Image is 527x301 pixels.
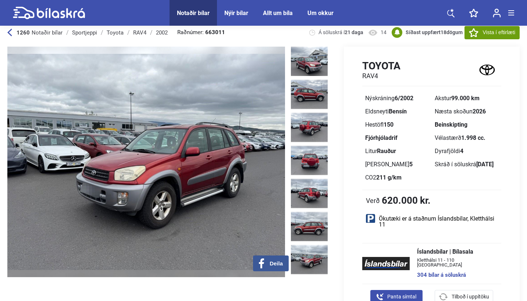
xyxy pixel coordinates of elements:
[253,255,289,271] button: Deila
[365,109,429,115] div: Eldsneyti
[362,60,400,72] h1: Toyota
[461,134,485,141] b: 1.998 cc.
[365,175,429,181] div: CO2
[417,258,494,267] span: Kletthálsi 11 - 110 [GEOGRAPHIC_DATA]
[395,95,413,102] b: 6/2002
[291,212,328,241] img: 1756474858_2737605679845690614_28774831473125125.jpg
[417,249,494,255] span: Íslandsbílar | Bílasala
[417,272,494,278] a: 304 bílar á söluskrá
[156,30,168,36] div: 2002
[406,29,463,35] b: Síðast uppfært dögum
[133,30,146,36] div: RAV4
[493,8,501,18] img: user-login.svg
[365,162,429,167] div: [PERSON_NAME]
[435,135,498,141] div: Vélastærð
[365,95,429,101] div: Nýskráning
[362,72,400,80] h2: RAV4
[365,134,398,141] b: Fjórhjóladrif
[205,30,225,35] b: 663011
[473,108,486,115] b: 2026
[379,216,498,228] span: Ökutæki er á staðnum Íslandsbílar, Kletthálsi 11
[435,162,498,167] div: Skráð í söluskrá
[435,109,498,115] div: Næsta skoðun
[291,80,328,109] img: 1756474855_6103543570549773494_28774828200153470.jpg
[307,10,334,17] a: Um okkur
[107,30,124,36] div: Toyota
[451,95,480,102] b: 99.000 km
[365,122,429,128] div: Hestöfl
[382,196,431,205] b: 620.000 kr.
[270,260,283,267] span: Deila
[17,29,30,36] b: 1260
[483,29,515,36] span: Vista í eftirlæti
[476,161,494,168] b: [DATE]
[389,108,407,115] b: Bensín
[263,10,293,17] a: Allt um bíla
[177,10,210,17] a: Notaðir bílar
[464,26,520,39] button: Vista í eftirlæti
[387,293,416,301] span: Panta símtal
[291,47,328,76] img: 1756474852_3891931303055030235_28774825151828228.jpg
[224,10,248,17] a: Nýir bílar
[376,174,402,181] b: 211 g/km
[318,29,363,36] span: Á söluskrá í
[291,179,328,208] img: 1756474858_4194922190641630292_28774830839291471.jpg
[435,95,498,101] div: Akstur
[177,30,225,35] span: Raðnúmer:
[473,59,501,80] img: logo Toyota RAV4
[381,29,387,36] span: 14
[377,148,396,155] b: Rauður
[460,148,463,155] b: 4
[441,29,446,35] span: 18
[366,197,380,204] span: Verð
[435,148,498,154] div: Dyrafjöldi
[409,161,413,168] b: 5
[32,29,63,36] span: Notaðir bílar
[452,293,489,301] span: Tilboð í uppítöku
[365,148,429,154] div: Litur
[345,29,363,35] b: 21 daga
[291,113,328,142] img: 1756474856_5269875337860205417_28774828894275287.jpg
[291,245,328,274] img: 1756474859_2740946825477294355_28774832049600304.jpg
[291,146,328,175] img: 1756474856_5502325448192664184_28774829475092827.jpg
[435,121,467,128] b: Beinskipting
[384,121,394,128] b: 150
[72,30,97,36] div: Sportjeppi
